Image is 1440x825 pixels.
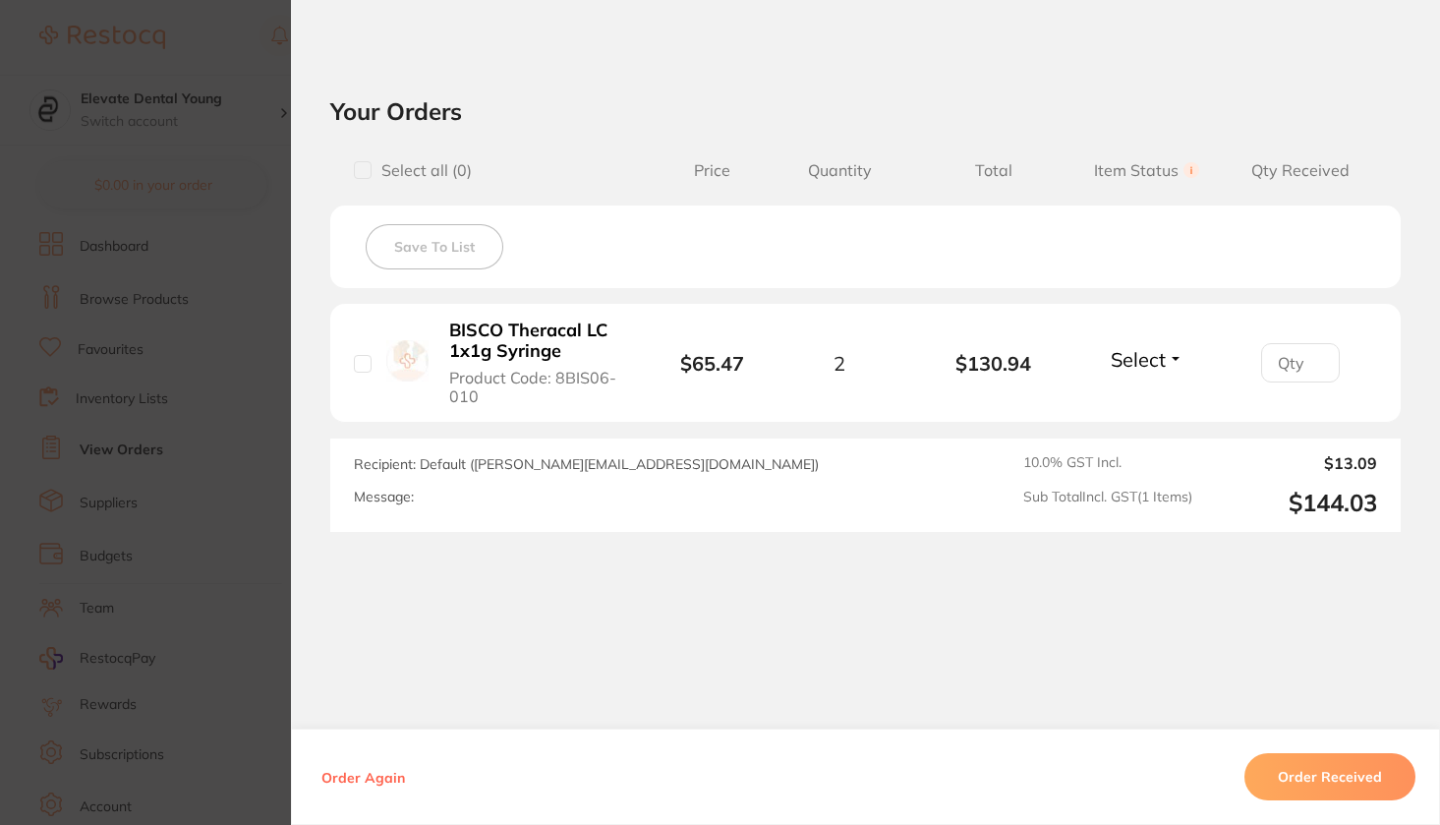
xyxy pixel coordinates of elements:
label: Message: [354,489,414,505]
span: Total [917,161,1070,180]
span: Select all ( 0 ) [372,161,472,180]
span: Select [1111,347,1166,372]
b: $65.47 [680,351,744,376]
button: BISCO Theracal LC 1x1g Syringe Product Code: 8BIS06-010 [443,320,632,406]
h2: Your Orders [330,96,1401,126]
span: Item Status [1070,161,1224,180]
b: $130.94 [917,352,1070,375]
span: Sub Total Incl. GST ( 1 Items) [1023,489,1192,517]
span: Product Code: 8BIS06-010 [449,369,626,405]
button: Save To List [366,224,503,269]
span: 10.0 % GST Incl. [1023,454,1192,472]
output: $13.09 [1208,454,1377,472]
span: Recipient: Default ( [PERSON_NAME][EMAIL_ADDRESS][DOMAIN_NAME] ) [354,455,819,473]
button: Order Again [316,768,411,786]
span: Quantity [763,161,916,180]
b: BISCO Theracal LC 1x1g Syringe [449,321,626,361]
span: Price [661,161,763,180]
img: BISCO Theracal LC 1x1g Syringe [386,340,429,383]
button: Order Received [1244,753,1415,800]
span: Qty Received [1224,161,1377,180]
output: $144.03 [1208,489,1377,517]
input: Qty [1261,343,1340,383]
span: 2 [834,352,845,375]
button: Select [1105,347,1189,372]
